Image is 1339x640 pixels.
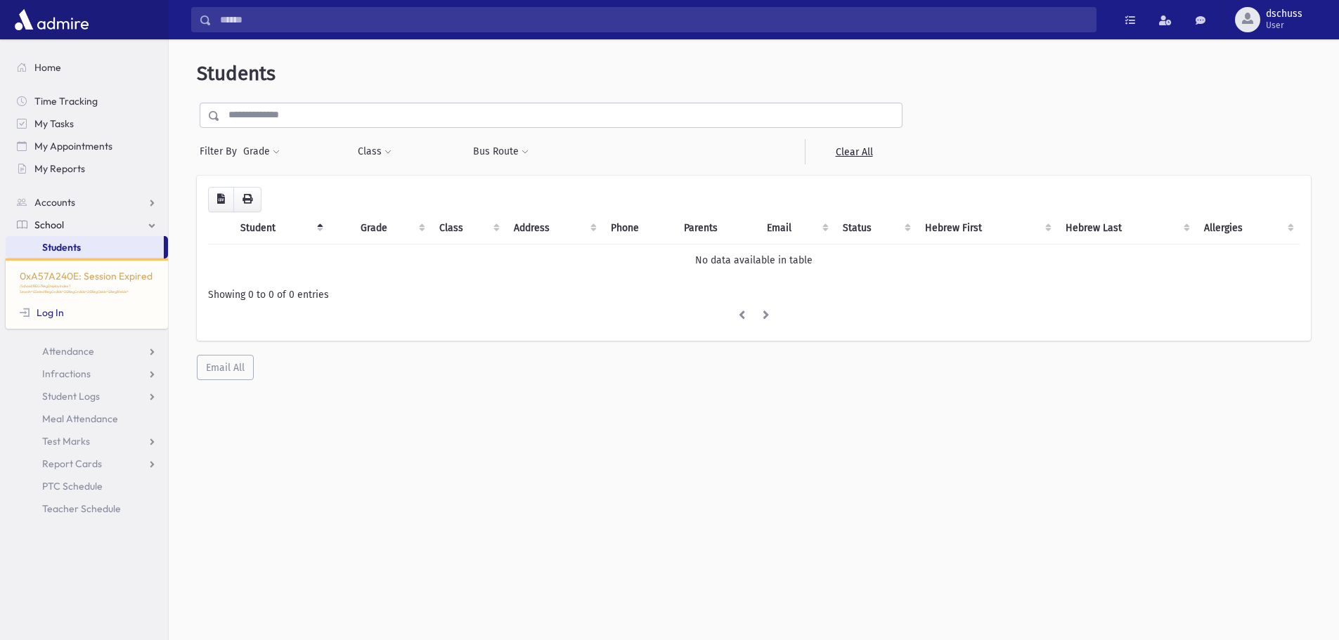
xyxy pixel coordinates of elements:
[6,475,168,497] a: PTC Schedule
[232,212,329,244] th: Student: activate to sort column descending
[6,214,168,236] a: School
[42,241,81,254] span: Students
[42,390,100,403] span: Student Logs
[42,345,94,358] span: Attendance
[6,497,168,520] a: Teacher Schedule
[34,196,75,209] span: Accounts
[242,139,280,164] button: Grade
[197,355,254,380] button: Email All
[505,212,602,244] th: Address: activate to sort column ascending
[6,452,168,475] a: Report Cards
[6,112,168,135] a: My Tasks
[208,287,1300,302] div: Showing 0 to 0 of 0 entries
[1266,20,1302,31] span: User
[11,6,92,34] img: AdmirePro
[42,502,121,515] span: Teacher Schedule
[1057,212,1196,244] th: Hebrew Last: activate to sort column ascending
[431,212,505,244] th: Class: activate to sort column ascending
[42,367,91,380] span: Infractions
[6,157,168,180] a: My Reports
[208,187,234,212] button: CSV
[212,7,1096,32] input: Search
[6,340,168,363] a: Attendance
[6,407,168,430] a: Meal Attendance
[34,95,98,107] span: Time Tracking
[1196,212,1300,244] th: Allergies: activate to sort column ascending
[42,435,90,448] span: Test Marks
[6,236,164,259] a: Students
[208,244,1300,276] td: No data available in table
[20,284,154,294] p: /School/REG/RegDisplayIndex?Search=&SelectRegGrdIds=2&RegGrdIds=2&RegClsIds=&RegRteIds=
[34,117,74,130] span: My Tasks
[6,56,168,79] a: Home
[200,144,242,159] span: Filter By
[6,259,168,329] div: 0xA57A240E: Session Expired
[602,212,675,244] th: Phone
[42,480,103,492] span: PTC Schedule
[758,212,834,244] th: Email: activate to sort column ascending
[34,162,85,175] span: My Reports
[42,457,102,470] span: Report Cards
[6,135,168,157] a: My Appointments
[917,212,1057,244] th: Hebrew First: activate to sort column ascending
[6,430,168,452] a: Test Marks
[805,139,903,164] a: Clear All
[197,62,276,85] span: Students
[6,385,168,407] a: Student Logs
[34,218,64,231] span: School
[34,140,112,152] span: My Appointments
[20,306,64,319] a: Log In
[42,412,118,425] span: Meal Attendance
[357,139,392,164] button: Class
[352,212,431,244] th: Grade: activate to sort column ascending
[1266,8,1302,20] span: dschuss
[34,61,61,74] span: Home
[834,212,917,244] th: Status: activate to sort column ascending
[233,187,261,212] button: Print
[472,139,529,164] button: Bus Route
[6,191,168,214] a: Accounts
[675,212,759,244] th: Parents
[6,90,168,112] a: Time Tracking
[6,363,168,385] a: Infractions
